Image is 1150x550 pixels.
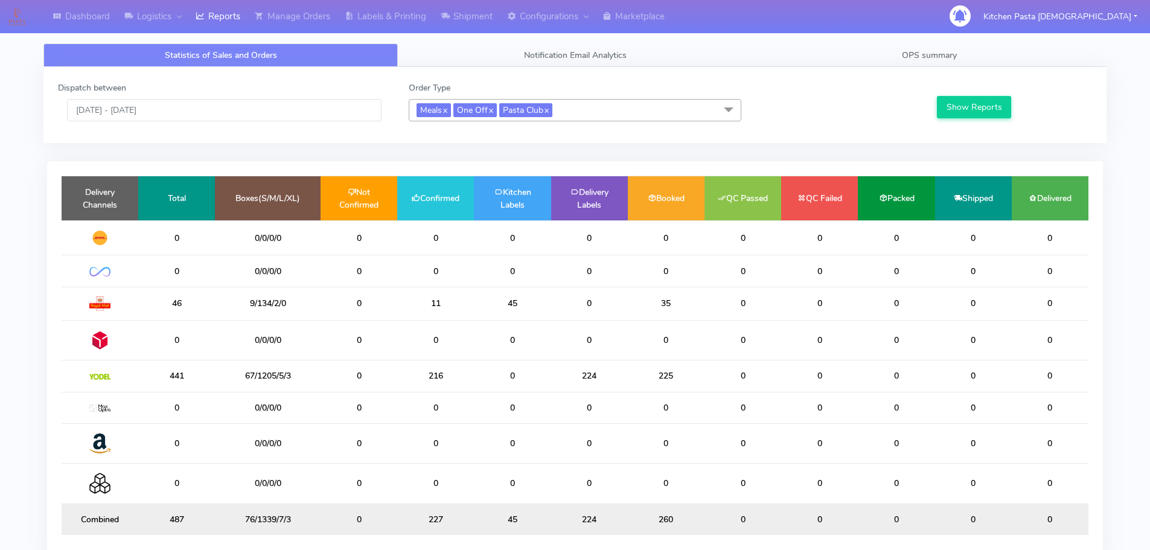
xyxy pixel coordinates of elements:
td: 0 [321,423,397,463]
td: 0 [935,423,1012,463]
td: 216 [397,360,474,392]
img: DHL [89,230,110,246]
td: 0 [474,423,551,463]
td: 0 [704,464,781,504]
td: 0 [704,504,781,535]
td: 46 [138,287,215,320]
td: 0 [321,320,397,360]
input: Pick the Daterange [67,99,382,121]
a: x [442,103,447,116]
td: 0 [1012,464,1088,504]
td: 0 [858,287,934,320]
td: 0 [781,423,858,463]
td: Kitchen Labels [474,176,551,220]
td: 225 [628,360,704,392]
td: 0 [1012,360,1088,392]
td: 0 [935,360,1012,392]
td: 0 [138,423,215,463]
td: 0 [474,320,551,360]
td: 0 [551,464,628,504]
td: 0 [474,220,551,255]
td: 0 [321,392,397,423]
img: MaxOptra [89,405,110,413]
td: Packed [858,176,934,220]
img: Collection [89,473,110,494]
td: 0 [397,392,474,423]
td: 260 [628,504,704,535]
td: 0/0/0/0 [215,423,321,463]
td: 0 [397,220,474,255]
td: 0 [1012,320,1088,360]
td: 0 [628,320,704,360]
td: 0 [858,392,934,423]
td: 0/0/0/0 [215,320,321,360]
td: 0 [1012,287,1088,320]
td: 0 [858,220,934,255]
td: 487 [138,504,215,535]
td: 0 [704,320,781,360]
td: 0 [935,255,1012,287]
td: 0 [704,287,781,320]
td: 0/0/0/0 [215,220,321,255]
td: 0 [138,392,215,423]
td: 0 [1012,423,1088,463]
td: 0 [858,360,934,392]
td: Combined [62,504,138,535]
td: 0 [138,320,215,360]
td: 0 [935,392,1012,423]
td: 0 [551,220,628,255]
td: 0 [858,464,934,504]
td: 0 [704,255,781,287]
td: Shipped [935,176,1012,220]
ul: Tabs [43,43,1107,67]
td: 0 [781,287,858,320]
td: 0 [628,255,704,287]
td: 0 [935,464,1012,504]
td: 0 [704,423,781,463]
td: 0 [1012,255,1088,287]
td: 0 [551,423,628,463]
td: QC Passed [704,176,781,220]
span: One Off [453,103,497,117]
td: 0 [858,255,934,287]
td: Boxes(S/M/L/XL) [215,176,321,220]
td: Booked [628,176,704,220]
td: 0 [138,220,215,255]
td: 0 [628,392,704,423]
td: Confirmed [397,176,474,220]
td: 0 [321,255,397,287]
td: 0 [138,255,215,287]
td: 0/0/0/0 [215,255,321,287]
td: 0 [781,255,858,287]
img: OnFleet [89,267,110,277]
span: Statistics of Sales and Orders [165,50,277,61]
td: 0 [858,504,934,535]
span: Pasta Club [499,103,552,117]
td: Delivery Channels [62,176,138,220]
td: 76/1339/7/3 [215,504,321,535]
span: OPS summary [902,50,957,61]
span: Meals [417,103,451,117]
td: QC Failed [781,176,858,220]
img: DPD [89,330,110,351]
img: Royal Mail [89,296,110,311]
td: 0 [321,504,397,535]
td: 0 [628,220,704,255]
button: Kitchen Pasta [DEMOGRAPHIC_DATA] [974,4,1146,29]
td: 45 [474,287,551,320]
td: 0 [474,255,551,287]
td: 0 [551,392,628,423]
td: 0 [474,464,551,504]
td: Delivery Labels [551,176,628,220]
label: Dispatch between [58,82,126,94]
td: 0/0/0/0 [215,392,321,423]
td: 0 [781,464,858,504]
td: 0 [935,504,1012,535]
td: 0 [628,464,704,504]
td: 0 [397,255,474,287]
a: x [488,103,493,116]
td: 0 [858,423,934,463]
td: 0 [321,287,397,320]
td: 0 [704,360,781,392]
td: 0 [1012,392,1088,423]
